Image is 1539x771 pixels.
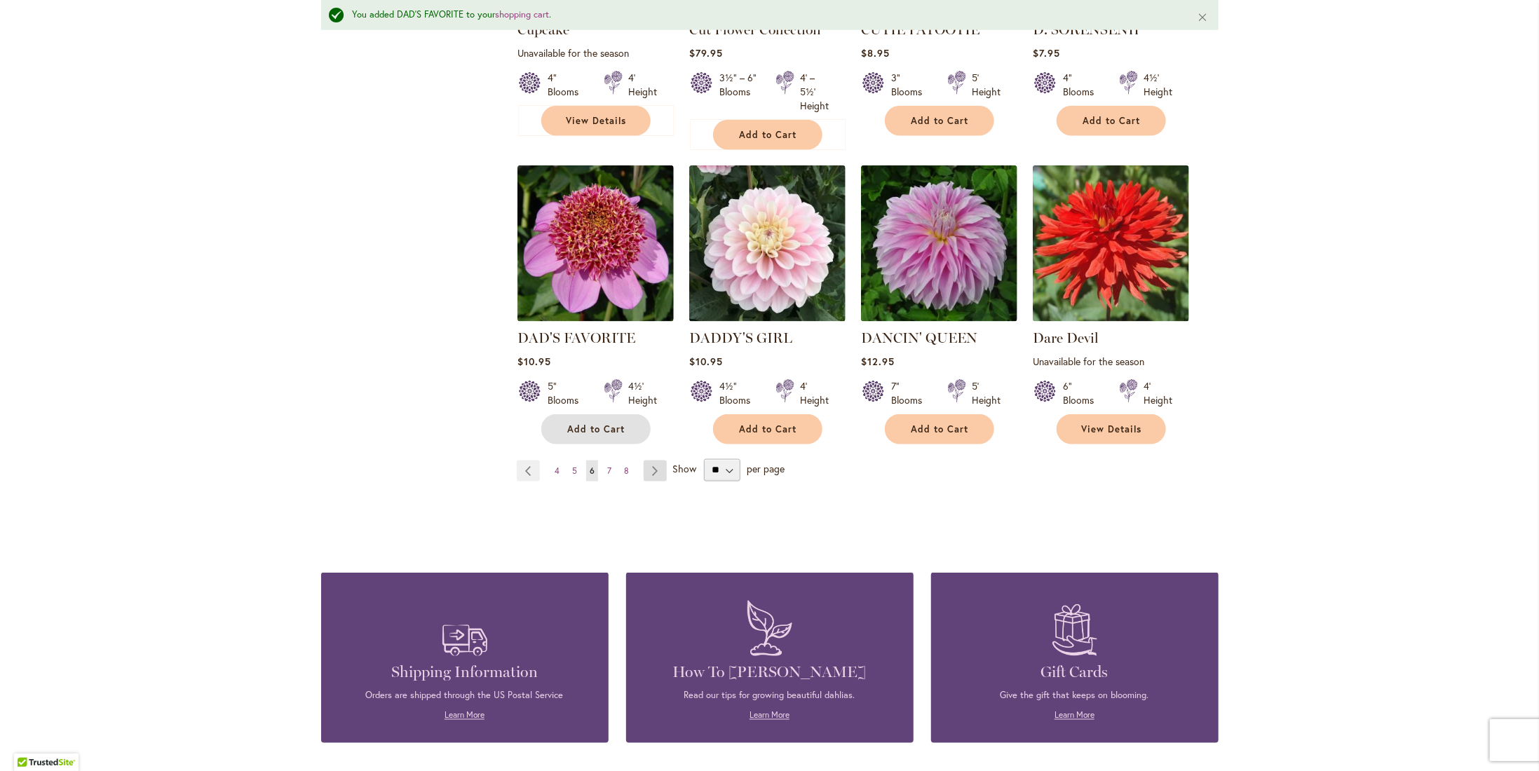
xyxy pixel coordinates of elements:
[548,379,587,407] div: 5" Blooms
[496,8,550,20] a: shopping cart
[689,46,723,60] span: $79.95
[747,462,785,475] span: per page
[1144,71,1172,99] div: 4½' Height
[1083,115,1141,127] span: Add to Cart
[911,115,969,127] span: Add to Cart
[569,460,581,482] a: 5
[740,423,797,435] span: Add to Cart
[1082,423,1142,435] span: View Details
[800,71,829,113] div: 4' – 5½' Height
[628,379,657,407] div: 4½' Height
[972,71,1001,99] div: 5' Height
[689,329,792,346] a: DADDY'S GIRL
[719,71,759,113] div: 3½" – 6" Blooms
[861,311,1017,325] a: Dancin' Queen
[719,379,759,407] div: 4½" Blooms
[517,311,674,325] a: DAD'S FAVORITE
[672,462,696,475] span: Show
[861,46,890,60] span: $8.95
[1057,106,1166,136] button: Add to Cart
[628,71,657,99] div: 4' Height
[572,465,577,476] span: 5
[604,460,615,482] a: 7
[517,355,551,368] span: $10.95
[689,165,846,322] img: DADDY'S GIRL
[861,329,977,346] a: DANCIN' QUEEN
[1055,710,1094,721] a: Learn More
[713,120,822,150] button: Add to Cart
[1063,379,1102,407] div: 6" Blooms
[1063,71,1102,99] div: 4" Blooms
[1033,21,1139,38] a: D. SORENSENII
[1033,46,1060,60] span: $7.95
[891,71,930,99] div: 3" Blooms
[689,355,723,368] span: $10.95
[517,46,674,60] p: Unavailable for the season
[1033,311,1189,325] a: Dare Devil
[445,710,484,721] a: Learn More
[740,129,797,141] span: Add to Cart
[551,460,563,482] a: 4
[861,165,1017,322] img: Dancin' Queen
[590,465,595,476] span: 6
[342,663,588,683] h4: Shipping Information
[11,721,50,760] iframe: Launch Accessibility Center
[750,710,789,721] a: Learn More
[689,311,846,325] a: DADDY'S GIRL
[517,165,674,322] img: DAD'S FAVORITE
[952,663,1198,683] h4: Gift Cards
[885,414,994,444] button: Add to Cart
[972,379,1001,407] div: 5' Height
[1033,329,1099,346] a: Dare Devil
[541,414,651,444] button: Add to Cart
[911,423,969,435] span: Add to Cart
[541,106,651,136] a: View Details
[1057,414,1166,444] a: View Details
[885,106,994,136] button: Add to Cart
[1033,165,1189,322] img: Dare Devil
[342,690,588,702] p: Orders are shipped through the US Postal Service
[800,379,829,407] div: 4' Height
[548,71,587,99] div: 4" Blooms
[1033,355,1189,368] p: Unavailable for the season
[861,355,895,368] span: $12.95
[1144,379,1172,407] div: 4' Height
[517,329,635,346] a: DAD'S FAVORITE
[891,379,930,407] div: 7" Blooms
[624,465,629,476] span: 8
[607,465,611,476] span: 7
[861,21,979,38] a: CUTIE PATOOTIE
[713,414,822,444] button: Add to Cart
[647,663,893,683] h4: How To [PERSON_NAME]
[621,460,632,482] a: 8
[517,21,569,38] a: Cupcake
[353,8,1177,22] div: You added DAD'S FAVORITE to your .
[689,21,821,38] a: Cut Flower Collection
[647,690,893,702] p: Read our tips for growing beautiful dahlias.
[567,115,627,127] span: View Details
[568,423,625,435] span: Add to Cart
[555,465,560,476] span: 4
[952,690,1198,702] p: Give the gift that keeps on blooming.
